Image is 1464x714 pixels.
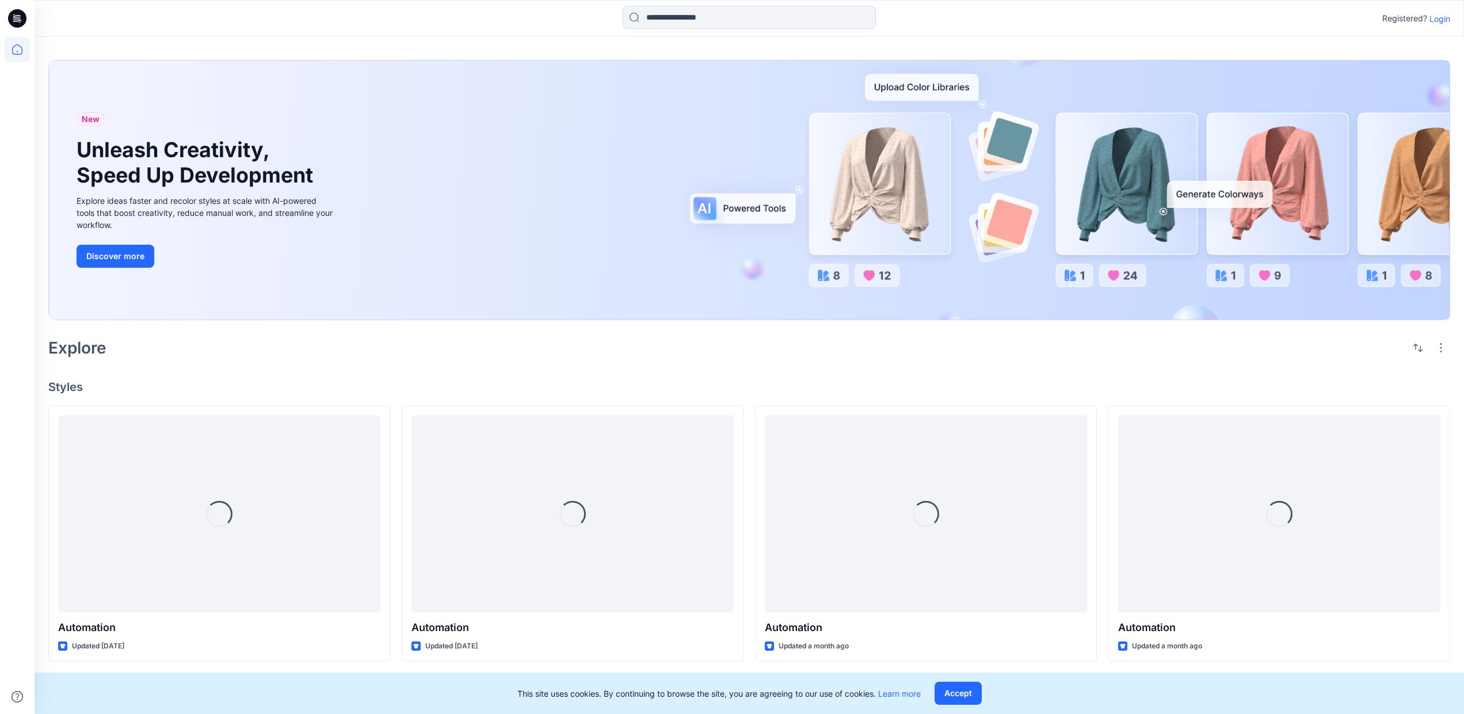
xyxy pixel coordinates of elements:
h4: Styles [48,380,1450,394]
p: This site uses cookies. By continuing to browse the site, you are agreeing to our use of cookies. [517,688,921,700]
p: Automation [765,620,1087,636]
h1: Unleash Creativity, Speed Up Development [77,138,318,187]
p: Registered? [1382,12,1427,25]
p: Updated [DATE] [72,640,124,652]
button: Accept [935,682,982,705]
p: Updated a month ago [779,640,849,652]
div: Explore ideas faster and recolor styles at scale with AI-powered tools that boost creativity, red... [77,195,335,231]
p: Login [1429,13,1450,25]
p: Updated [DATE] [425,640,478,652]
button: Discover more [77,245,154,268]
h2: Explore [48,339,106,357]
a: Discover more [77,245,335,268]
p: Automation [58,620,380,636]
p: Updated a month ago [1132,640,1202,652]
p: Automation [1118,620,1440,636]
p: Automation [411,620,734,636]
a: Learn more [878,689,921,698]
span: New [82,112,100,126]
